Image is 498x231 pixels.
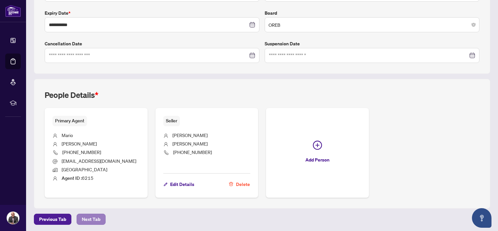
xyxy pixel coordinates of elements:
[7,212,19,224] img: Profile Icon
[62,175,82,181] b: Agent ID :
[228,179,250,190] button: Delete
[472,23,476,27] span: close-circle
[265,9,479,17] label: Board
[172,132,208,138] span: [PERSON_NAME]
[236,179,250,190] span: Delete
[82,214,100,224] span: Next Tab
[172,141,208,146] span: [PERSON_NAME]
[313,141,322,150] span: plus-circle
[45,40,259,47] label: Cancellation Date
[62,132,73,138] span: Mario
[62,166,107,172] span: [GEOGRAPHIC_DATA]
[265,40,479,47] label: Suspension Date
[163,116,180,126] span: Seller
[34,214,71,225] button: Previous Tab
[52,116,87,126] span: Primary Agent
[5,5,21,17] img: logo
[62,158,136,164] span: [EMAIL_ADDRESS][DOMAIN_NAME]
[472,208,491,228] button: Open asap
[62,141,97,146] span: [PERSON_NAME]
[269,19,476,31] span: OREB
[266,108,369,197] button: Add Person
[77,214,106,225] button: Next Tab
[45,9,259,17] label: Expiry Date
[62,149,101,155] span: [PHONE_NUMBER]
[62,175,94,181] span: 6215
[170,179,194,190] span: Edit Details
[45,90,98,100] h2: People Details
[39,214,66,224] span: Previous Tab
[173,149,212,155] span: [PHONE_NUMBER]
[305,155,330,165] span: Add Person
[163,179,195,190] button: Edit Details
